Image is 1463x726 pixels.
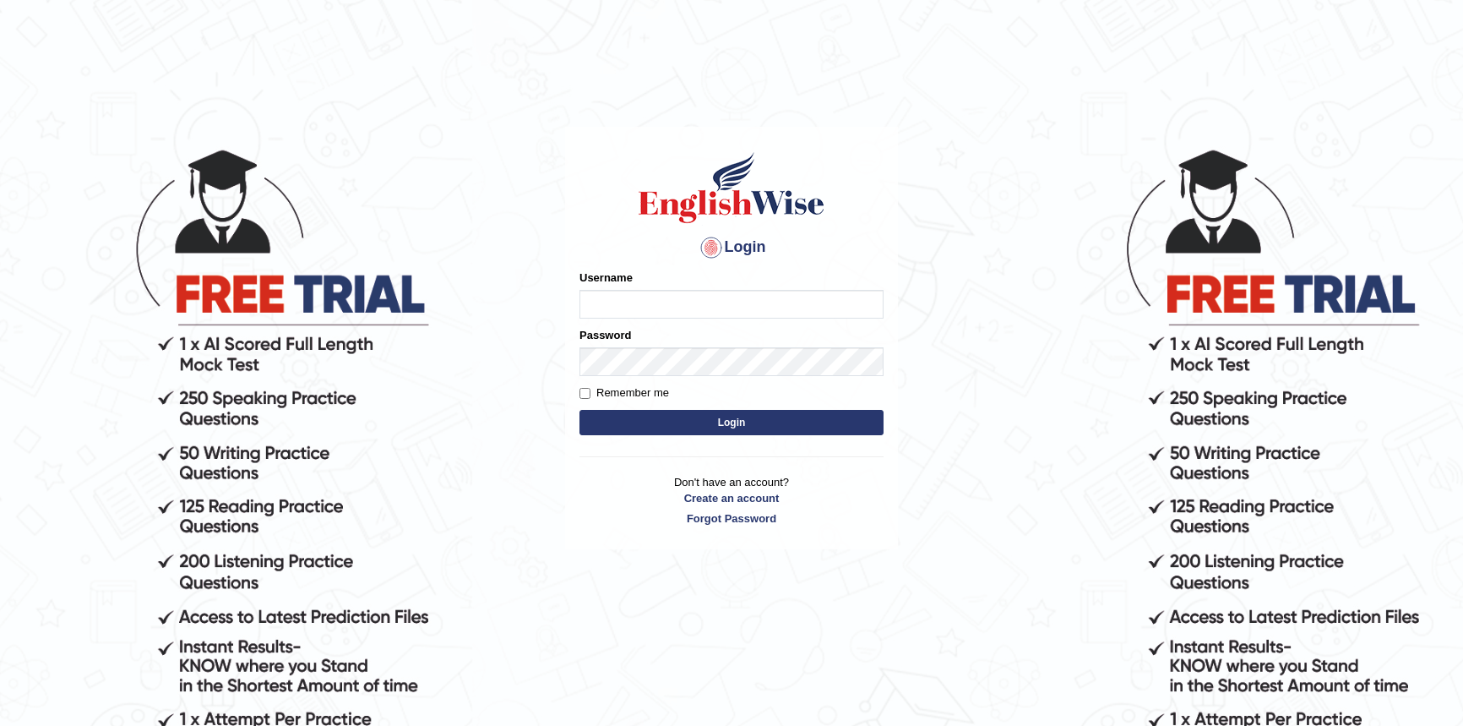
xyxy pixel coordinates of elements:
p: Don't have an account? [579,474,884,527]
input: Remember me [579,388,590,399]
label: Password [579,327,631,343]
a: Forgot Password [579,510,884,527]
label: Remember me [579,385,669,401]
label: Username [579,270,633,286]
h4: Login [579,234,884,261]
button: Login [579,410,884,435]
a: Create an account [579,490,884,506]
img: Logo of English Wise sign in for intelligent practice with AI [635,150,828,226]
